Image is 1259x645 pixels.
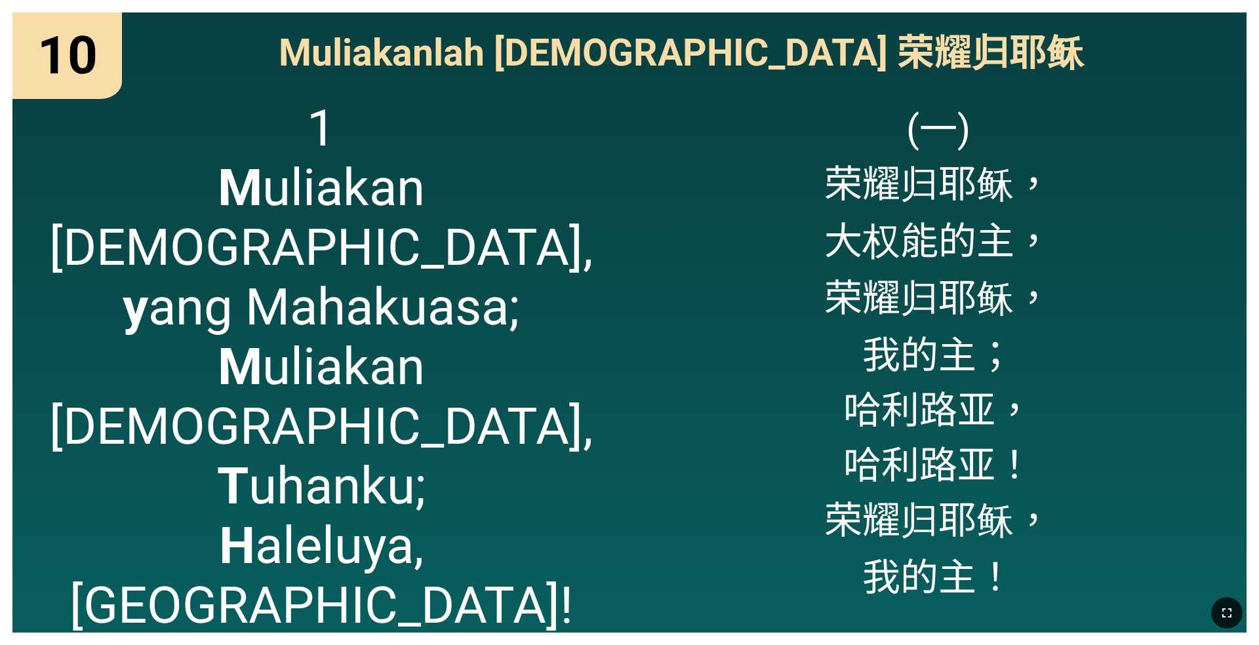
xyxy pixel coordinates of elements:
[279,22,1084,79] span: Muliakanlah [DEMOGRAPHIC_DATA] 荣耀归耶稣
[824,98,1052,602] span: (一) 荣耀归耶稣， 大权能的主， 荣耀归耶稣， 我的主； 哈利路亚， 哈利路亚！ 荣耀归耶稣， 我的主！
[217,456,249,516] b: T
[219,516,255,576] b: H
[37,25,98,87] span: 10
[218,337,262,397] b: M
[123,277,148,337] b: y
[218,158,262,218] b: M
